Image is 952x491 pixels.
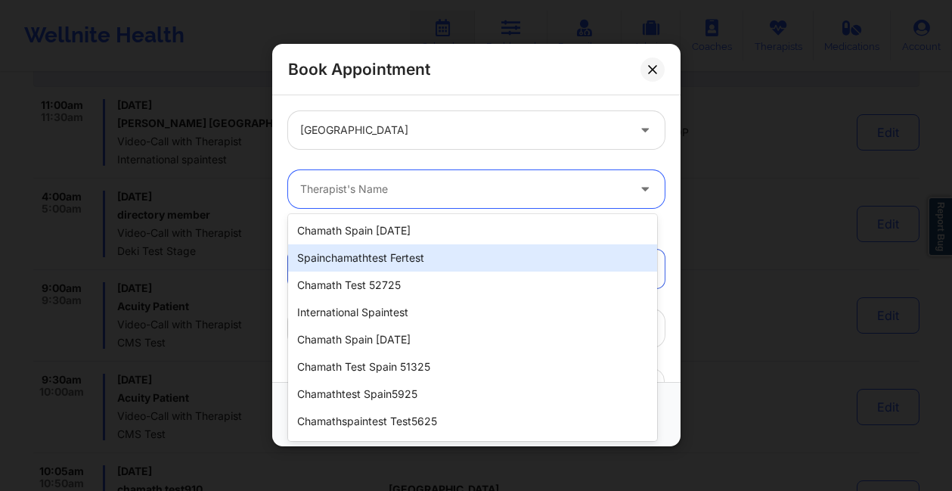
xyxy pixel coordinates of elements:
[288,435,657,462] div: chamath Test [GEOGRAPHIC_DATA] 5
[288,408,657,435] div: chamathspaintest test5625
[487,250,665,288] a: Not Registered Client
[288,326,657,353] div: chamath spain [DATE]
[300,111,627,149] div: [GEOGRAPHIC_DATA]
[278,224,675,239] div: Client information:
[288,59,430,79] h2: Book Appointment
[288,299,657,326] div: International spaintest
[288,217,657,244] div: Chamath spain [DATE]
[288,353,657,381] div: Chamath test spain 51325
[288,244,657,272] div: spainchamathtest fertest
[288,272,657,299] div: chamath test 52725
[288,381,657,408] div: chamathtest spain5925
